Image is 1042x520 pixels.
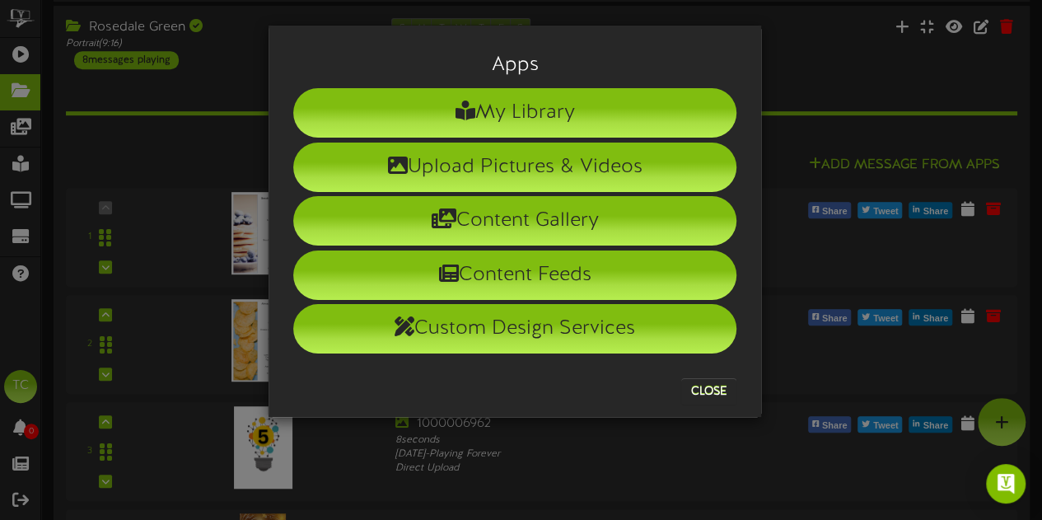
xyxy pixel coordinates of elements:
li: Content Feeds [293,251,736,300]
h3: Apps [293,54,736,76]
li: Custom Design Services [293,304,736,354]
div: Open Intercom Messenger [986,464,1026,504]
button: Close [681,378,736,405]
li: Upload Pictures & Videos [293,143,736,192]
li: My Library [293,88,736,138]
li: Content Gallery [293,196,736,246]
